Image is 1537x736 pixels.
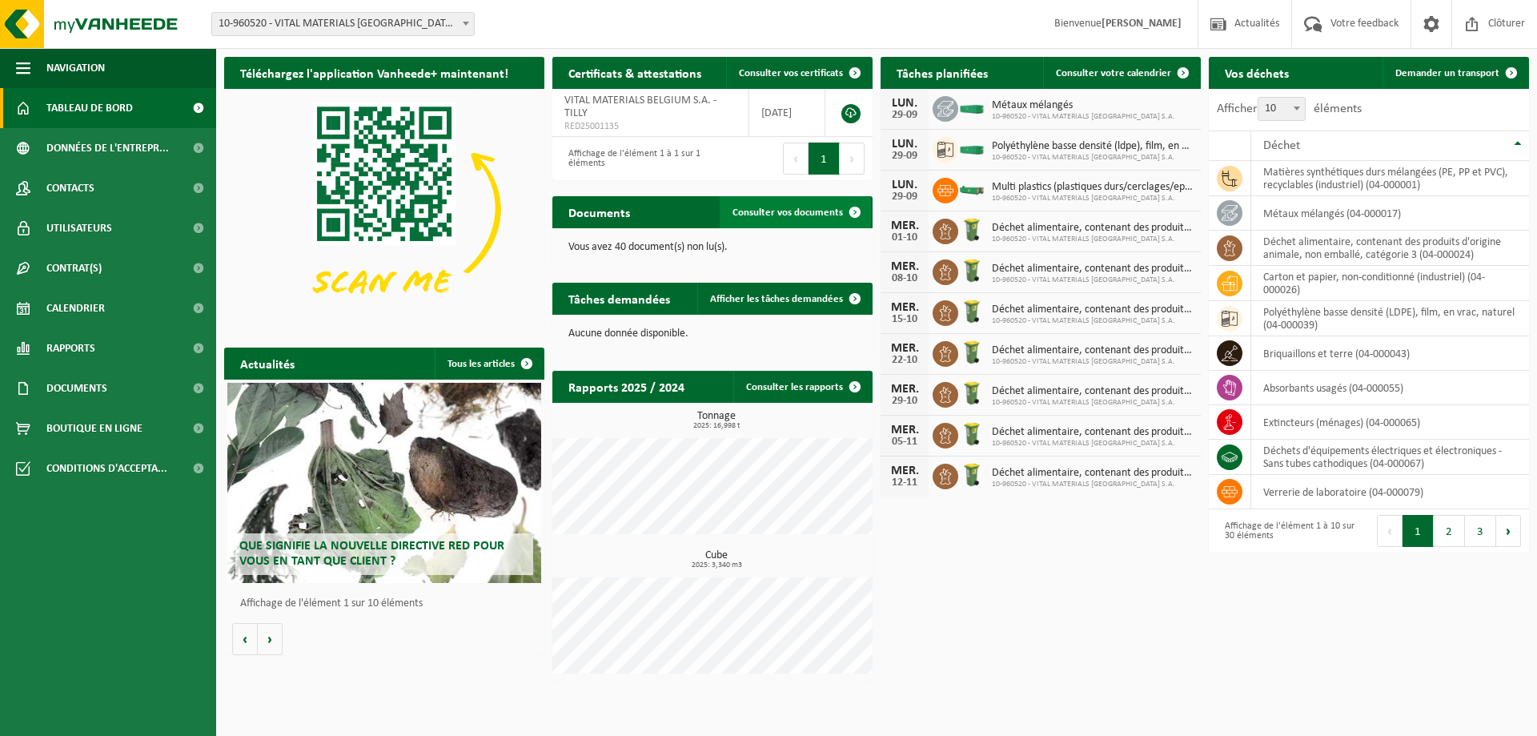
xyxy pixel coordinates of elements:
[46,128,169,168] span: Données de l'entrepr...
[889,301,921,314] div: MER.
[720,196,871,228] a: Consulter vos documents
[1251,405,1529,440] td: extincteurs (ménages) (04-000065)
[560,550,873,569] h3: Cube
[958,182,985,196] img: HK-XC-10-GN-00
[889,355,921,366] div: 22-10
[992,316,1193,326] span: 10-960520 - VITAL MATERIALS [GEOGRAPHIC_DATA] S.A.
[726,57,871,89] a: Consulter vos certificats
[958,461,985,489] img: WB-0140-HPE-GN-50
[1251,336,1529,371] td: briquaillons et terre (04-000043)
[889,477,921,489] div: 12-11
[1258,98,1305,120] span: 10
[435,348,543,380] a: Tous les articles
[1251,231,1529,266] td: déchet alimentaire, contenant des produits d'origine animale, non emballé, catégorie 3 (04-000024)
[224,57,524,88] h2: Téléchargez l'application Vanheede+ maintenant!
[749,89,825,137] td: [DATE]
[1251,475,1529,509] td: verrerie de laboratoire (04-000079)
[46,208,112,248] span: Utilisateurs
[992,480,1193,489] span: 10-960520 - VITAL MATERIALS [GEOGRAPHIC_DATA] S.A.
[992,357,1193,367] span: 10-960520 - VITAL MATERIALS [GEOGRAPHIC_DATA] S.A.
[1258,97,1306,121] span: 10
[1382,57,1527,89] a: Demander un transport
[232,623,258,655] button: Vorige
[560,141,704,176] div: Affichage de l'élément 1 à 1 sur 1 éléments
[992,426,1193,439] span: Déchet alimentaire, contenant des produits d'origine animale, non emballé, catég...
[992,385,1193,398] span: Déchet alimentaire, contenant des produits d'origine animale, non emballé, catég...
[958,257,985,284] img: WB-0140-HPE-GN-50
[733,371,871,403] a: Consulter les rapports
[46,368,107,408] span: Documents
[710,294,843,304] span: Afficher les tâches demandées
[958,380,985,407] img: WB-0140-HPE-GN-50
[1217,513,1361,549] div: Affichage de l'élément 1 à 10 sur 30 éléments
[560,561,873,569] span: 2025: 3,340 m3
[889,138,921,151] div: LUN.
[889,151,921,162] div: 29-09
[1251,440,1529,475] td: déchets d'équipements électriques et électroniques - Sans tubes cathodiques (04-000067)
[46,448,167,489] span: Conditions d'accepta...
[889,314,921,325] div: 15-10
[1102,18,1182,30] strong: [PERSON_NAME]
[889,232,921,243] div: 01-10
[889,342,921,355] div: MER.
[992,398,1193,408] span: 10-960520 - VITAL MATERIALS [GEOGRAPHIC_DATA] S.A.
[564,95,716,119] span: VITAL MATERIALS BELGIUM S.A. - TILLY
[1465,515,1496,547] button: 3
[1043,57,1199,89] a: Consulter votre calendrier
[46,48,105,88] span: Navigation
[992,304,1193,316] span: Déchet alimentaire, contenant des produits d'origine animale, non emballé, catég...
[992,344,1193,357] span: Déchet alimentaire, contenant des produits d'origine animale, non emballé, catég...
[1251,266,1529,301] td: carton et papier, non-conditionné (industriel) (04-000026)
[46,88,133,128] span: Tableau de bord
[1496,515,1521,547] button: Next
[783,143,809,175] button: Previous
[889,436,921,448] div: 05-11
[1251,196,1529,231] td: métaux mélangés (04-000017)
[1251,301,1529,336] td: polyéthylène basse densité (LDPE), film, en vrac, naturel (04-000039)
[1209,57,1305,88] h2: Vos déchets
[739,68,843,78] span: Consulter vos certificats
[1377,515,1403,547] button: Previous
[560,422,873,430] span: 2025: 16,998 t
[992,222,1193,235] span: Déchet alimentaire, contenant des produits d'origine animale, non emballé, catég...
[552,57,717,88] h2: Certificats & attestations
[889,465,921,477] div: MER.
[889,97,921,110] div: LUN.
[958,298,985,325] img: WB-0140-HPE-GN-50
[992,181,1193,194] span: Multi plastics (plastiques durs/cerclages/eps/film naturel/film mélange/pmc)
[992,467,1193,480] span: Déchet alimentaire, contenant des produits d'origine animale, non emballé, catég...
[958,216,985,243] img: WB-0140-HPE-GN-50
[46,248,102,288] span: Contrat(s)
[889,273,921,284] div: 08-10
[1395,68,1499,78] span: Demander un transport
[1263,139,1300,152] span: Déchet
[958,420,985,448] img: WB-0140-HPE-GN-50
[1217,103,1362,115] label: Afficher éléments
[564,120,736,133] span: RED25001135
[224,348,311,379] h2: Actualités
[889,396,921,407] div: 29-10
[568,328,857,340] p: Aucune donnée disponible.
[240,598,536,609] p: Affichage de l'élément 1 sur 10 éléments
[46,328,95,368] span: Rapports
[227,383,541,583] a: Que signifie la nouvelle directive RED pour vous en tant que client ?
[212,13,474,35] span: 10-960520 - VITAL MATERIALS BELGIUM S.A. - TILLY
[958,339,985,366] img: WB-0140-HPE-GN-50
[889,260,921,273] div: MER.
[881,57,1004,88] h2: Tâches planifiées
[889,424,921,436] div: MER.
[258,623,283,655] button: Volgende
[889,191,921,203] div: 29-09
[560,411,873,430] h3: Tonnage
[840,143,865,175] button: Next
[992,153,1193,163] span: 10-960520 - VITAL MATERIALS [GEOGRAPHIC_DATA] S.A.
[46,168,94,208] span: Contacts
[992,439,1193,448] span: 10-960520 - VITAL MATERIALS [GEOGRAPHIC_DATA] S.A.
[889,110,921,121] div: 29-09
[889,179,921,191] div: LUN.
[809,143,840,175] button: 1
[552,283,686,314] h2: Tâches demandées
[992,263,1193,275] span: Déchet alimentaire, contenant des produits d'origine animale, non emballé, catég...
[992,140,1193,153] span: Polyéthylène basse densité (ldpe), film, en vrac, naturel
[958,100,985,115] img: HK-XC-20-GN-00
